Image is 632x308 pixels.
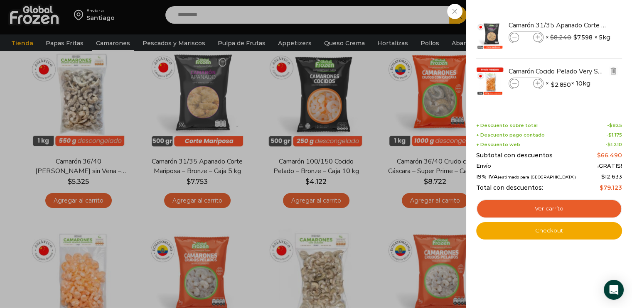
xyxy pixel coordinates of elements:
[520,33,532,42] input: Product quantity
[607,123,622,128] span: -
[607,142,622,147] bdi: 1.210
[606,132,622,138] span: -
[551,81,555,89] span: $
[608,132,622,138] bdi: 1.175
[598,163,622,169] span: ¡GRATIS!
[476,123,538,128] span: + Descuento sobre total
[476,163,491,169] span: Envío
[509,67,607,76] a: Camarón Cocido Pelado Very Small - Bronze - Caja 10 kg
[607,142,611,147] span: $
[551,81,571,89] bdi: 2.850
[476,132,545,138] span: + Descuento pago contado
[609,122,612,128] span: $
[476,199,622,218] a: Ver carrito
[601,173,622,180] span: 12.633
[476,152,553,159] span: Subtotal con descuentos
[520,79,532,88] input: Product quantity
[610,67,617,75] img: Eliminar Camarón Cocido Pelado Very Small - Bronze - Caja 10 kg del carrito
[476,222,622,240] a: Checkout
[573,33,593,42] bdi: 7.598
[597,152,601,159] span: $
[597,152,622,159] bdi: 66.490
[476,174,576,180] span: 19% IVA
[476,184,543,191] span: Total con descuentos:
[608,132,612,138] span: $
[546,78,590,89] span: × × 10kg
[600,184,603,191] span: $
[609,122,622,128] bdi: 825
[550,34,554,41] span: $
[476,142,520,147] span: + Descuento web
[605,142,622,147] span: -
[498,175,576,179] small: (estimado para [GEOGRAPHIC_DATA])
[546,32,610,43] span: × × 5kg
[573,33,577,42] span: $
[601,173,605,180] span: $
[609,66,618,77] a: Eliminar Camarón Cocido Pelado Very Small - Bronze - Caja 10 kg del carrito
[550,34,571,41] bdi: 8.240
[600,184,622,191] bdi: 79.123
[509,21,607,30] a: Camarón 31/35 Apanado Corte Mariposa - Bronze - Caja 5 kg
[604,280,624,300] div: Open Intercom Messenger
